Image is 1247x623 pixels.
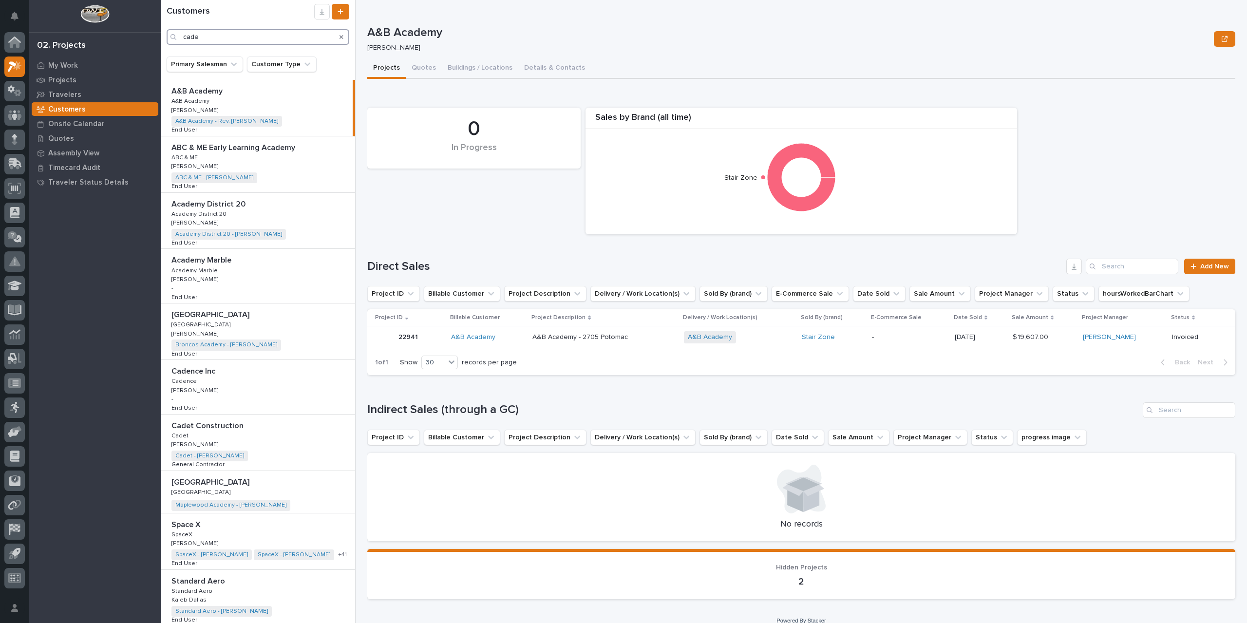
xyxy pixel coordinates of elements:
[171,419,246,431] p: Cadet Construction
[367,260,1062,274] h1: Direct Sales
[171,308,251,320] p: [GEOGRAPHIC_DATA]
[532,331,630,341] p: A&B Academy - 2705 Potomac
[1184,259,1235,274] a: Add New
[724,174,757,181] text: Stair Zone
[955,333,1005,341] p: [DATE]
[171,575,227,586] p: Standard Aero
[375,312,403,323] p: Project ID
[171,161,220,170] p: [PERSON_NAME]
[893,430,967,445] button: Project Manager
[171,265,220,274] p: Academy Marble
[171,439,220,448] p: [PERSON_NAME]
[699,430,768,445] button: Sold By (brand)
[12,12,25,27] div: Notifications
[29,102,161,116] a: Customers
[48,134,74,143] p: Quotes
[367,286,420,302] button: Project ID
[531,312,586,323] p: Project Description
[161,136,355,193] a: ABC & ME Early Learning AcademyABC & ME Early Learning Academy ABC & MEABC & ME [PERSON_NAME][PER...
[48,61,78,70] p: My Work
[828,430,889,445] button: Sale Amount
[171,586,214,595] p: Standard Aero
[683,312,757,323] p: Delivery / Work Location(s)
[688,333,732,341] a: A&B Academy
[518,58,591,79] button: Details & Contacts
[872,333,947,341] p: -
[161,360,355,415] a: Cadence IncCadence Inc CadenceCadence [PERSON_NAME][PERSON_NAME] -End UserEnd User
[171,459,227,468] p: General Contractor
[424,430,500,445] button: Billable Customer
[462,359,517,367] p: records per page
[175,174,253,181] a: ABC & ME - [PERSON_NAME]
[699,286,768,302] button: Sold By (brand)
[175,118,278,125] a: A&B Academy - Rev. [PERSON_NAME]
[367,58,406,79] button: Projects
[367,351,396,375] p: 1 of 1
[48,105,86,114] p: Customers
[379,576,1224,587] p: 2
[4,6,25,26] button: Notifications
[442,58,518,79] button: Buildings / Locations
[48,120,105,129] p: Onsite Calendar
[1083,333,1136,341] a: [PERSON_NAME]
[1012,312,1048,323] p: Sale Amount
[171,274,220,283] p: [PERSON_NAME]
[167,29,349,45] div: Search
[171,476,251,487] p: [GEOGRAPHIC_DATA]
[1200,263,1229,270] span: Add New
[398,331,420,341] p: 22941
[871,312,922,323] p: E-Commerce Sale
[1153,358,1194,367] button: Back
[171,396,173,403] p: -
[161,193,355,249] a: Academy District 20Academy District 20 Academy District 20Academy District 20 [PERSON_NAME][PERSO...
[451,333,495,341] a: A&B Academy
[29,73,161,87] a: Projects
[384,143,564,163] div: In Progress
[171,254,233,265] p: Academy Marble
[167,57,243,72] button: Primary Salesman
[1098,286,1190,302] button: hoursWorkedBarChart
[1013,331,1050,341] p: $ 19,607.00
[171,152,200,161] p: ABC & ME
[424,286,500,302] button: Billable Customer
[29,87,161,102] a: Travelers
[909,286,971,302] button: Sale Amount
[171,141,297,152] p: ABC & ME Early Learning Academy
[167,6,314,17] h1: Customers
[1017,430,1087,445] button: progress image
[171,431,190,439] p: Cadet
[175,608,268,615] a: Standard Aero - [PERSON_NAME]
[29,131,161,146] a: Quotes
[406,58,442,79] button: Quotes
[161,471,355,513] a: [GEOGRAPHIC_DATA][GEOGRAPHIC_DATA] [GEOGRAPHIC_DATA][GEOGRAPHIC_DATA] Maplewood Academy - [PERSON...
[161,249,355,303] a: Academy MarbleAcademy Marble Academy MarbleAcademy Marble [PERSON_NAME][PERSON_NAME] -End UserEnd...
[171,349,199,358] p: End User
[37,40,86,51] div: 02. Projects
[171,487,232,496] p: [GEOGRAPHIC_DATA]
[1171,312,1190,323] p: Status
[379,519,1224,530] p: No records
[772,286,849,302] button: E-Commerce Sale
[258,551,330,558] a: SpaceX - [PERSON_NAME]
[171,385,220,394] p: [PERSON_NAME]
[1082,312,1128,323] p: Project Manager
[1143,402,1235,418] div: Search
[367,326,1235,348] tr: 2294122941 A&B Academy A&B Academy - 2705 PotomacA&B Academy - 2705 Potomac A&B Academy Stair Zon...
[29,116,161,131] a: Onsite Calendar
[772,430,824,445] button: Date Sold
[175,231,282,238] a: Academy District 20 - [PERSON_NAME]
[1172,333,1220,341] p: Invoiced
[504,430,586,445] button: Project Description
[48,149,99,158] p: Assembly View
[247,57,317,72] button: Customer Type
[171,518,203,529] p: Space X
[175,551,248,558] a: SpaceX - [PERSON_NAME]
[171,209,228,218] p: Academy District 20
[171,403,199,412] p: End User
[367,430,420,445] button: Project ID
[171,105,220,114] p: [PERSON_NAME]
[171,538,220,547] p: [PERSON_NAME]
[161,513,355,570] a: Space XSpace X SpaceXSpaceX [PERSON_NAME][PERSON_NAME] SpaceX - [PERSON_NAME] SpaceX - [PERSON_NA...
[171,376,199,385] p: Cadence
[171,218,220,227] p: [PERSON_NAME]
